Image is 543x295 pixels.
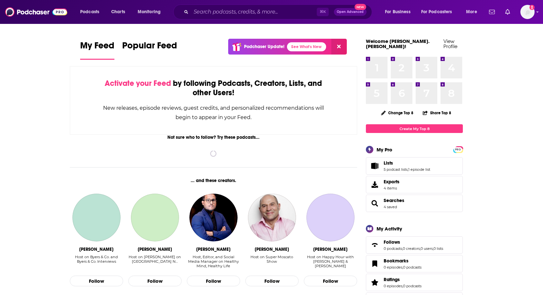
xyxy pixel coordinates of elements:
[384,265,402,270] a: 0 episodes
[384,160,430,166] a: Lists
[122,40,177,55] span: Popular Feed
[70,135,357,140] div: Not sure who to follow? Try these podcasts...
[70,255,123,269] div: Host on Byers & Co. and Byers & Co. Interviews
[245,255,299,269] div: Host on Super Moscato Show
[403,284,421,288] a: 0 podcasts
[138,247,172,252] div: Jon Justice
[377,147,392,153] div: My Pro
[402,265,403,270] span: ,
[128,276,182,287] button: Follow
[384,239,400,245] span: Follows
[80,40,114,60] a: My Feed
[337,10,364,14] span: Open Advanced
[520,5,535,19] button: Show profile menu
[384,198,404,203] a: Searches
[421,246,433,251] a: 0 users
[529,5,535,10] svg: Add a profile image
[421,7,452,16] span: For Podcasters
[80,40,114,55] span: My Feed
[366,236,463,254] span: Follows
[380,7,419,17] button: open menu
[384,277,421,282] a: Ratings
[128,255,182,269] div: Host on Jon Justice on Twin Cities N…
[366,195,463,212] span: Searches
[191,7,317,17] input: Search podcasts, credits, & more...
[122,40,177,60] a: Popular Feed
[366,176,463,193] a: Exports
[385,7,410,16] span: For Business
[384,258,421,264] a: Bookmarks
[102,79,325,97] div: by following Podcasts, Creators, Lists, and other Users!
[255,247,289,252] div: Vincent Moscato
[384,160,393,166] span: Lists
[102,103,325,122] div: New releases, episode reviews, guest credits, and personalized recommendations will begin to appe...
[466,7,477,16] span: More
[70,178,357,183] div: ... and these creators.
[248,194,296,241] a: Vincent Moscato
[187,255,240,268] div: Host, Editor, and Social Media Manager on Healthy Mind, Healthy Life
[304,276,357,287] button: Follow
[245,255,299,264] div: Host on Super Moscato Show
[245,276,299,287] button: Follow
[107,7,129,17] a: Charts
[366,124,463,133] a: Create My Top 8
[384,258,409,264] span: Bookmarks
[366,274,463,291] span: Ratings
[417,7,462,17] button: open menu
[334,8,367,16] button: Open AdvancedNew
[179,5,378,19] div: Search podcasts, credits, & more...
[366,157,463,175] span: Lists
[244,44,284,49] p: Podchaser Update!
[384,277,400,282] span: Ratings
[313,247,347,252] div: Lucy Jackson
[189,194,237,241] img: Avik Chakraborty
[128,255,182,264] div: Host on [PERSON_NAME] on [GEOGRAPHIC_DATA] N…
[403,265,421,270] a: 0 podcasts
[402,246,403,251] span: ,
[422,107,452,119] button: Share Top 8
[304,255,357,268] div: Host on Happy Hour with [PERSON_NAME] & [PERSON_NAME]
[443,38,457,49] a: View Profile
[408,167,430,172] a: 1 episode list
[402,284,403,288] span: ,
[384,179,399,185] span: Exports
[138,7,161,16] span: Monitoring
[368,259,381,268] a: Bookmarks
[196,247,230,252] div: Avik Chakraborty
[366,38,430,49] a: Welcome [PERSON_NAME].[PERSON_NAME]!
[454,147,462,152] a: PRO
[377,226,402,232] div: My Activity
[368,278,381,287] a: Ratings
[304,255,357,269] div: Host on Happy Hour with Lucy & Nikki
[384,246,402,251] a: 0 podcasts
[105,78,171,88] span: Activate your Feed
[368,240,381,249] a: Follows
[433,246,443,251] a: 0 lists
[420,246,421,251] span: ,
[111,7,125,16] span: Charts
[133,7,169,17] button: open menu
[384,205,397,209] a: 4 saved
[503,6,513,17] a: Show notifications dropdown
[520,5,535,19] img: User Profile
[79,247,113,252] div: Brian Byers
[384,167,408,172] a: 5 podcast lists
[317,8,329,16] span: ⌘ K
[368,199,381,208] a: Searches
[384,239,443,245] a: Follows
[72,194,120,241] a: Brian Byers
[366,255,463,272] span: Bookmarks
[306,194,354,241] a: Lucy Jackson
[486,6,497,17] a: Show notifications dropdown
[131,194,179,241] a: Jon Justice
[403,246,420,251] a: 0 creators
[76,7,108,17] button: open menu
[433,246,433,251] span: ,
[70,276,123,287] button: Follow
